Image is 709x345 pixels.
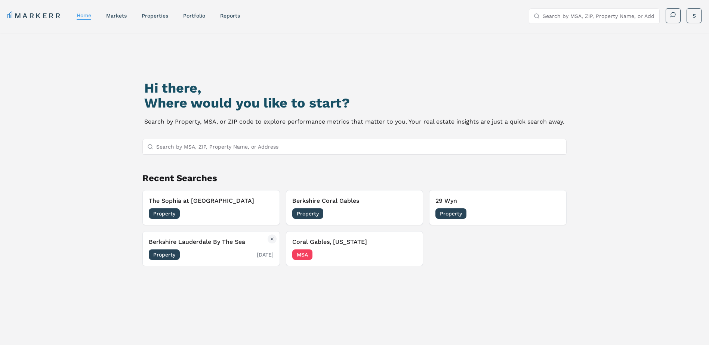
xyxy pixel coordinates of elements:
[693,12,696,19] span: S
[220,13,240,19] a: reports
[543,9,655,24] input: Search by MSA, ZIP, Property Name, or Address
[149,196,274,205] h3: The Sophia at [GEOGRAPHIC_DATA]
[292,208,323,219] span: Property
[144,116,564,127] p: Search by Property, MSA, or ZIP code to explore performance metrics that matter to you. Your real...
[268,234,277,243] button: Remove Berkshire Lauderdale By The Sea
[435,196,560,205] h3: 29 Wyn
[435,208,466,219] span: Property
[149,237,274,246] h3: Berkshire Lauderdale By The Sea
[156,139,562,154] input: Search by MSA, ZIP, Property Name, or Address
[286,190,423,225] button: Remove Berkshire Coral GablesBerkshire Coral GablesProperty[DATE]
[144,81,564,96] h1: Hi there,
[149,249,180,260] span: Property
[292,237,417,246] h3: Coral Gables, [US_STATE]
[687,8,702,23] button: S
[106,13,127,19] a: markets
[77,12,91,18] a: home
[429,190,567,225] button: Remove 29 Wyn29 WynProperty[DATE]
[142,13,168,19] a: properties
[142,231,280,266] button: Remove Berkshire Lauderdale By The SeaBerkshire Lauderdale By The SeaProperty[DATE]
[292,196,417,205] h3: Berkshire Coral Gables
[142,190,280,225] button: Remove The Sophia at AbacoaThe Sophia at [GEOGRAPHIC_DATA]Property[DATE]
[543,210,560,217] span: [DATE]
[400,251,417,258] span: [DATE]
[142,172,567,184] h2: Recent Searches
[183,13,205,19] a: Portfolio
[149,208,180,219] span: Property
[257,251,274,258] span: [DATE]
[292,249,312,260] span: MSA
[7,10,62,21] a: MARKERR
[286,231,423,266] button: Remove Coral Gables, FloridaCoral Gables, [US_STATE]MSA[DATE]
[400,210,417,217] span: [DATE]
[257,210,274,217] span: [DATE]
[144,96,564,111] h2: Where would you like to start?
